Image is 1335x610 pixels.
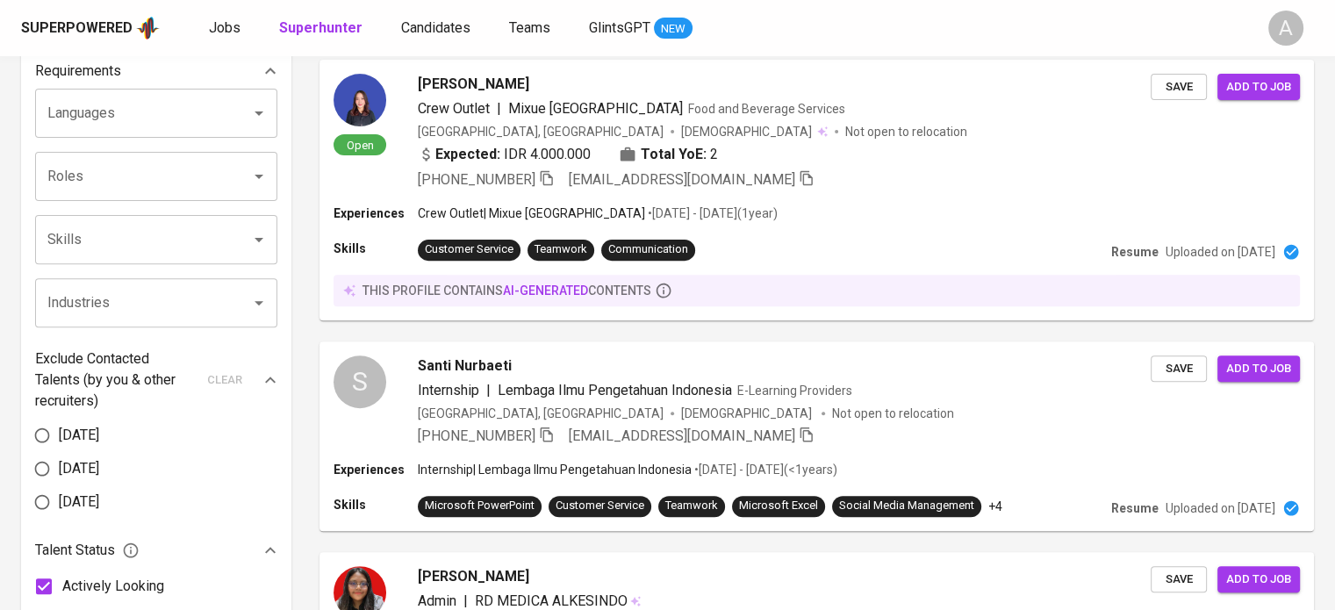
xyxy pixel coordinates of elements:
p: • [DATE] - [DATE] ( 1 year ) [645,205,778,222]
span: 2 [710,144,718,165]
span: [EMAIL_ADDRESS][DOMAIN_NAME] [569,171,795,188]
button: Open [247,227,271,252]
a: Candidates [401,18,474,39]
a: Jobs [209,18,244,39]
button: Add to job [1217,566,1300,593]
button: Save [1151,566,1207,593]
a: SSanti NurbaetiInternship|Lembaga Ilmu Pengetahuan IndonesiaE-Learning Providers[GEOGRAPHIC_DATA]... [319,341,1314,531]
span: [DATE] [59,458,99,479]
p: Experiences [334,205,418,222]
img: app logo [136,15,160,41]
button: Add to job [1217,74,1300,101]
span: [PERSON_NAME] [418,74,529,95]
span: Internship [418,382,479,398]
p: Skills [334,496,418,513]
span: AI-generated [503,283,588,298]
span: [DATE] [59,425,99,446]
span: [DATE] [59,492,99,513]
span: Save [1159,77,1198,97]
img: 41cdf2f9-42e0-49c6-beed-8c06ca3aea3f.jpg [334,74,386,126]
div: Teamwork [665,498,718,514]
span: [EMAIL_ADDRESS][DOMAIN_NAME] [569,427,795,444]
p: Internship | Lembaga Ilmu Pengetahuan Indonesia [418,461,692,478]
p: Not open to relocation [845,123,967,140]
span: Add to job [1226,570,1291,590]
div: Communication [608,241,688,258]
div: A [1268,11,1303,46]
p: • [DATE] - [DATE] ( <1 years ) [692,461,837,478]
a: Open[PERSON_NAME]Crew Outlet|Mixue [GEOGRAPHIC_DATA]Food and Beverage Services[GEOGRAPHIC_DATA], ... [319,60,1314,320]
p: Not open to relocation [832,405,954,422]
span: Talent Status [35,540,140,561]
span: RD MEDICA ALKESINDO [475,592,628,609]
button: Add to job [1217,355,1300,383]
button: Open [247,164,271,189]
button: Open [247,101,271,126]
span: [DEMOGRAPHIC_DATA] [681,123,815,140]
p: Requirements [35,61,121,82]
span: Mixue [GEOGRAPHIC_DATA] [508,100,683,117]
span: Food and Beverage Services [688,102,845,116]
span: Jobs [209,19,240,36]
span: | [497,98,501,119]
div: Exclude Contacted Talents (by you & other recruiters)clear [35,348,277,412]
p: Skills [334,240,418,257]
div: Customer Service [425,241,513,258]
p: Resume [1111,499,1159,517]
span: Add to job [1226,359,1291,379]
span: Crew Outlet [418,100,490,117]
span: Santi Nurbaeti [418,355,512,377]
span: GlintsGPT [589,19,650,36]
span: Lembaga Ilmu Pengetahuan Indonesia [498,382,732,398]
b: Expected: [435,144,500,165]
p: Experiences [334,461,418,478]
div: Microsoft PowerPoint [425,498,535,514]
a: GlintsGPT NEW [589,18,693,39]
div: S [334,355,386,408]
span: NEW [654,20,693,38]
div: Social Media Management [839,498,974,514]
button: Save [1151,355,1207,383]
button: Open [247,291,271,315]
span: E-Learning Providers [737,384,852,398]
span: [PHONE_NUMBER] [418,171,535,188]
b: Total YoE: [641,144,707,165]
a: Superhunter [279,18,366,39]
span: [DEMOGRAPHIC_DATA] [681,405,815,422]
span: Save [1159,359,1198,379]
span: [PERSON_NAME] [418,566,529,587]
b: Superhunter [279,19,362,36]
p: Resume [1111,243,1159,261]
div: Microsoft Excel [739,498,818,514]
p: Uploaded on [DATE] [1166,243,1275,261]
span: Add to job [1226,77,1291,97]
a: Teams [509,18,554,39]
p: Uploaded on [DATE] [1166,499,1275,517]
p: Crew Outlet | Mixue [GEOGRAPHIC_DATA] [418,205,645,222]
div: Talent Status [35,533,277,568]
span: Actively Looking [62,576,164,597]
p: this profile contains contents [362,282,651,299]
p: +4 [988,498,1002,515]
span: Teams [509,19,550,36]
button: Save [1151,74,1207,101]
span: Open [340,138,381,153]
div: [GEOGRAPHIC_DATA], [GEOGRAPHIC_DATA] [418,405,664,422]
span: Candidates [401,19,470,36]
div: Teamwork [535,241,587,258]
div: [GEOGRAPHIC_DATA], [GEOGRAPHIC_DATA] [418,123,664,140]
a: Superpoweredapp logo [21,15,160,41]
span: | [486,380,491,401]
div: Superpowered [21,18,133,39]
div: Requirements [35,54,277,89]
span: Admin [418,592,456,609]
p: Exclude Contacted Talents (by you & other recruiters) [35,348,197,412]
div: IDR 4.000.000 [418,144,591,165]
span: Save [1159,570,1198,590]
div: Customer Service [556,498,644,514]
span: [PHONE_NUMBER] [418,427,535,444]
